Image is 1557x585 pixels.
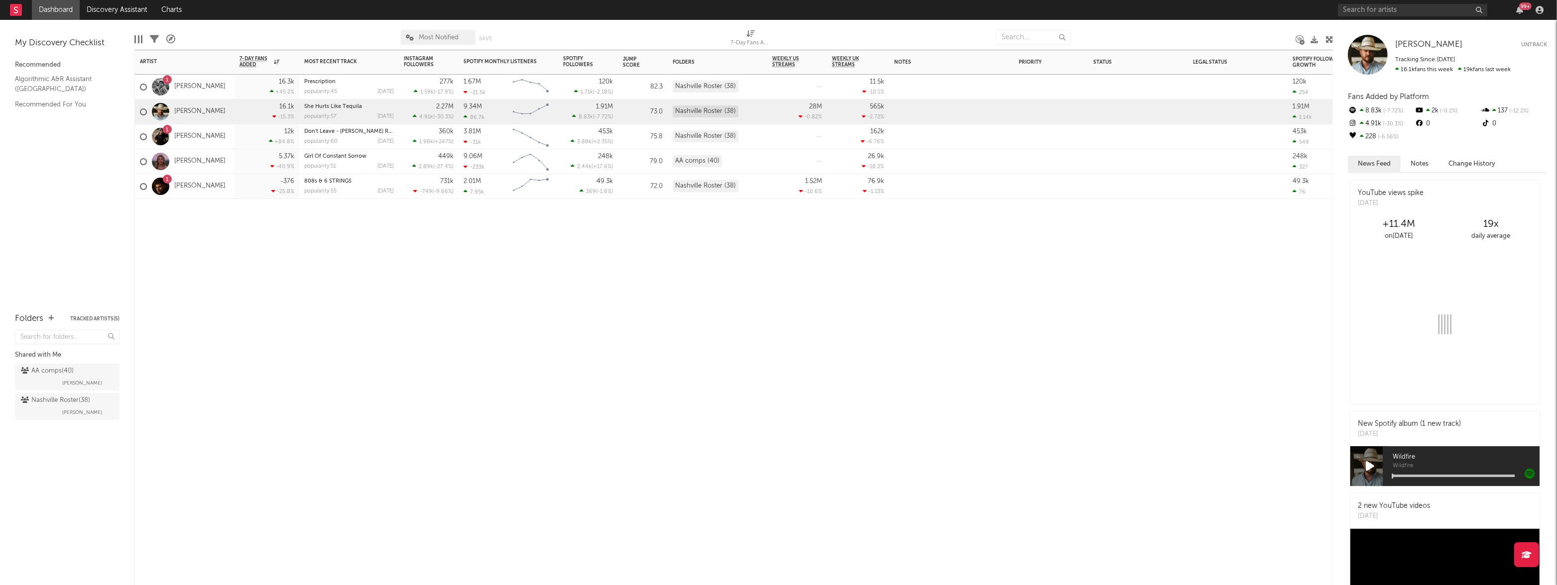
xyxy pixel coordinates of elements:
div: ( ) [413,188,454,195]
div: -31k [464,139,481,145]
div: popularity: 45 [304,89,337,95]
div: Artist [140,59,215,65]
div: Folders [673,59,747,65]
div: -40.9 % [270,163,294,170]
div: 1.14k [1293,114,1312,120]
div: Spotify Monthly Listeners [464,59,538,65]
div: Nashville Roster ( 38 ) [21,394,90,406]
div: 9.06M [464,153,482,160]
div: [DATE] [1358,429,1461,439]
div: -376 [280,178,294,185]
div: 76 [1293,189,1306,195]
svg: Chart title [508,99,553,124]
a: [PERSON_NAME] [1395,40,1462,50]
div: 1.67M [464,79,481,85]
span: 369 [586,189,596,195]
div: -2.72 % [862,113,884,120]
span: -7.72 % [595,114,611,120]
span: -9.66 % [434,189,452,195]
span: +17.6 % [593,164,611,170]
div: 7-Day Fans Added (7-Day Fans Added) [731,37,771,49]
div: 99 + [1519,2,1532,10]
div: +84.8 % [269,138,294,145]
span: 2.89k [419,164,433,170]
div: Don't Leave - Jolene Remix [304,129,394,134]
div: 7-Day Fans Added (7-Day Fans Added) [731,25,771,54]
div: Edit Columns [134,25,142,54]
span: [PERSON_NAME] [62,406,102,418]
button: Save [479,36,492,41]
div: A&R Pipeline [166,25,175,54]
span: Weekly US Streams [772,56,807,68]
span: -30.3 % [1381,121,1403,127]
div: 731k [440,178,454,185]
div: YouTube views spike [1358,188,1424,198]
div: 11.5k [870,79,884,85]
div: Notes [894,59,994,65]
svg: Chart title [508,174,553,199]
div: 254 [1293,89,1309,96]
div: 0 [1481,117,1547,130]
div: ( ) [574,89,613,95]
div: My Discovery Checklist [15,37,120,49]
div: Priority [1019,59,1059,65]
div: popularity: 60 [304,139,338,144]
div: 5.37k [279,153,294,160]
div: New Spotify album (1 new track) [1358,419,1461,429]
div: 7.95k [464,189,484,195]
span: -7.72 % [1382,108,1403,114]
div: 3.81M [464,128,481,135]
div: -25.8 % [271,188,294,195]
div: She Hurts Like Tequila [304,104,394,109]
div: ( ) [412,163,454,170]
div: 0 [1414,117,1480,130]
div: AA comps ( 40 ) [21,365,74,377]
div: ( ) [571,163,613,170]
span: Most Notified [419,34,459,41]
span: [PERSON_NAME] [62,377,102,389]
input: Search for artists [1338,4,1487,16]
span: 7-Day Fans Added [240,56,271,68]
div: 549 [1293,139,1309,145]
div: Nashville Roster (38) [673,180,738,192]
div: -6.76 % [861,138,884,145]
div: 19 x [1445,218,1537,230]
div: 73.0 [623,106,663,118]
div: 79.0 [623,156,663,168]
div: +45.2 % [270,89,294,95]
span: Wildfire [1393,463,1540,469]
div: -0.82 % [799,113,822,120]
div: ( ) [572,113,613,120]
div: 162k [870,128,884,135]
div: Spotify Followers [563,56,598,68]
div: [DATE] [1358,198,1424,208]
div: Instagram Followers [404,56,439,68]
div: Legal Status [1193,59,1258,65]
div: 26.9k [868,153,884,160]
div: -18.2 % [862,163,884,170]
div: ( ) [414,89,454,95]
a: 808s & 6 STRINGS [304,179,352,184]
div: 327 [1293,164,1308,170]
span: [PERSON_NAME] [1395,40,1462,49]
div: 1.91M [596,103,613,110]
div: 360k [439,128,454,135]
span: -6.56 % [1376,134,1399,140]
a: Girl Of Constant Sorrow [304,154,366,159]
span: 1.98k [419,139,433,145]
svg: Chart title [508,124,553,149]
div: 72.0 [623,181,663,193]
div: Spotify Followers Daily Growth [1293,56,1367,68]
div: Nashville Roster (38) [673,105,738,117]
div: 16.1k [279,103,294,110]
div: popularity: 51 [304,164,336,169]
span: -2.18 % [595,90,611,95]
span: 1.59k [420,90,434,95]
span: 19k fans last week [1395,67,1511,73]
div: ( ) [413,138,454,145]
span: 1.71k [581,90,593,95]
span: 4.91k [419,114,433,120]
a: Prescription [304,79,336,85]
a: [PERSON_NAME] [174,107,226,116]
div: 75.8 [623,131,663,143]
